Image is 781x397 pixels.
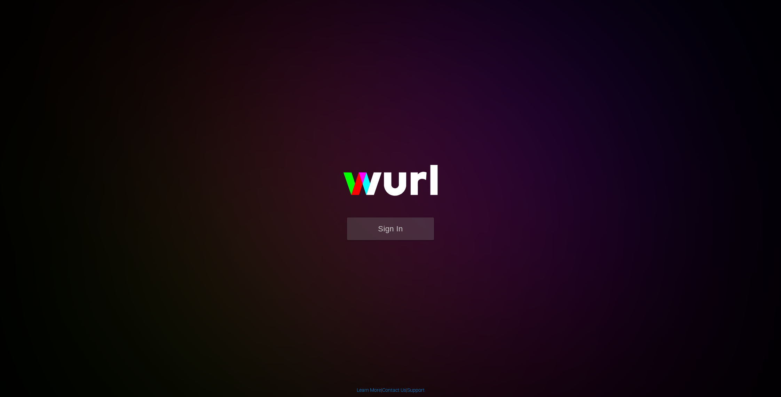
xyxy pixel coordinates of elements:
div: | | [357,387,425,394]
a: Contact Us [382,387,406,393]
img: wurl-logo-on-black-223613ac3d8ba8fe6dc639794a292ebdb59501304c7dfd60c99c58986ef67473.svg [321,150,460,217]
button: Sign In [347,217,434,240]
a: Learn More [357,387,381,393]
a: Support [407,387,425,393]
